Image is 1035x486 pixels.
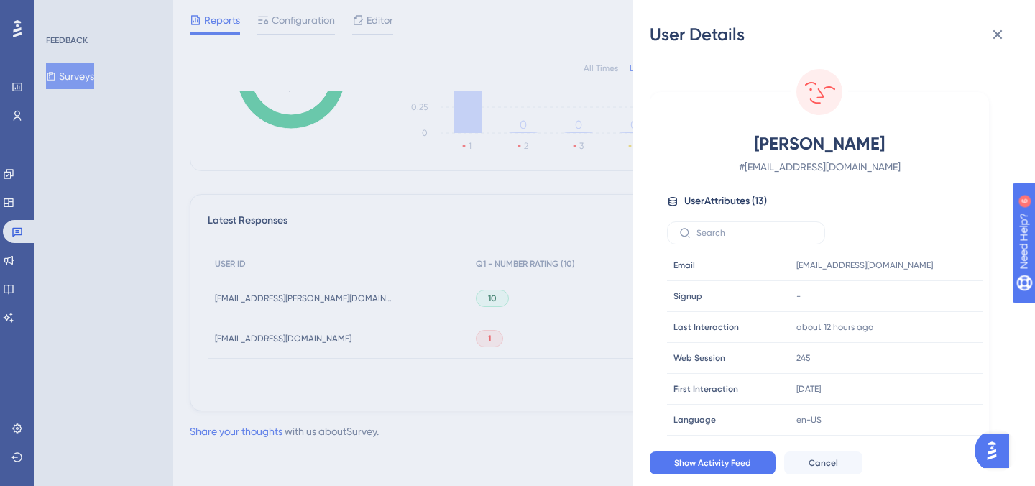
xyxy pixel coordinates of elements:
[650,23,1018,46] div: User Details
[673,414,716,426] span: Language
[673,290,702,302] span: Signup
[34,4,90,21] span: Need Help?
[673,321,739,333] span: Last Interaction
[673,260,695,271] span: Email
[100,7,104,19] div: 6
[650,451,776,474] button: Show Activity Feed
[784,451,862,474] button: Cancel
[796,352,811,364] span: 245
[796,322,873,332] time: about 12 hours ago
[796,260,933,271] span: [EMAIL_ADDRESS][DOMAIN_NAME]
[674,457,751,469] span: Show Activity Feed
[693,158,946,175] span: # [EMAIL_ADDRESS][DOMAIN_NAME]
[796,384,821,394] time: [DATE]
[684,193,767,210] span: User Attributes ( 13 )
[975,429,1018,472] iframe: UserGuiding AI Assistant Launcher
[809,457,838,469] span: Cancel
[796,290,801,302] span: -
[693,132,946,155] span: [PERSON_NAME]
[796,414,822,426] span: en-US
[696,228,813,238] input: Search
[673,383,738,395] span: First Interaction
[673,352,725,364] span: Web Session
